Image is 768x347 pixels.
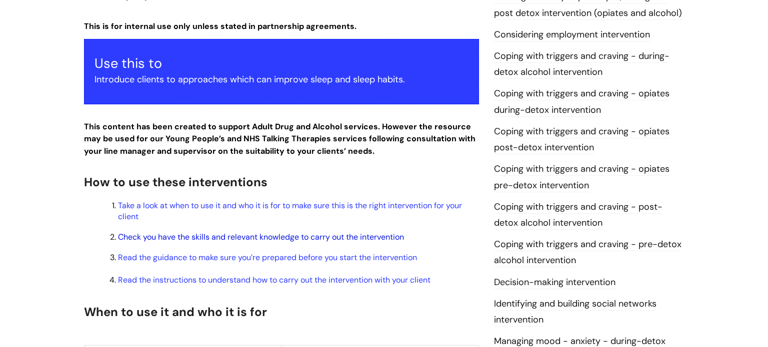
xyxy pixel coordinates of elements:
p: Introduce clients to approaches which can improve sleep and sleep habits. [94,71,468,87]
h3: Use this to [94,55,468,71]
span: When to use it and who it is for [84,304,267,320]
a: Coping with triggers and craving - during-detox alcohol intervention [494,50,669,79]
a: Coping with triggers and craving - pre-detox alcohol intervention [494,238,681,267]
a: Read the guidance to make sure you’re prepared before you start the intervention [118,252,417,263]
a: Decision-making intervention [494,276,615,289]
a: Identifying and building social networks intervention [494,298,656,327]
a: Take a look at when to use it and who it is for to make sure this is the right intervention for y... [118,200,462,222]
a: Coping with triggers and craving - opiates during-detox intervention [494,87,669,116]
a: Considering employment intervention [494,28,650,41]
strong: This is for internal use only unless stated in partnership agreements. [84,21,356,31]
a: Check you have the skills and relevant knowledge to carry out the intervention [118,232,404,242]
span: How to use these interventions [84,174,267,190]
strong: This content has been created to support Adult Drug and Alcohol services. However the resource ma... [84,121,475,157]
a: Read the instructions to understand how to carry out the intervention with your client [118,275,430,285]
a: Coping with triggers and craving - opiates pre-detox intervention [494,163,669,192]
a: Coping with triggers and craving - opiates post-detox intervention [494,125,669,154]
a: Coping with triggers and craving - post-detox alcohol intervention [494,201,662,230]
